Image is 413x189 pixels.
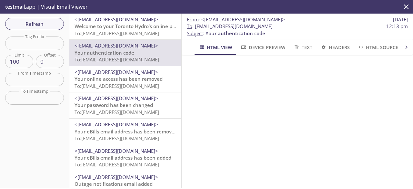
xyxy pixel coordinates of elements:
span: To: [EMAIL_ADDRESS][DOMAIN_NAME] [75,56,159,63]
span: Your online access has been removed [75,76,163,82]
span: Your eBills email address has been removed [75,128,177,135]
span: Subject [187,30,203,37]
span: To: [EMAIL_ADDRESS][DOMAIN_NAME] [75,109,159,115]
span: Headers [320,43,349,51]
span: Welcome to your Toronto Hydro’s online portal [75,23,183,29]
div: <[EMAIL_ADDRESS][DOMAIN_NAME]>Your eBills email address has been addedTo:[EMAIL_ADDRESS][DOMAIN_N... [69,145,181,171]
div: <[EMAIL_ADDRESS][DOMAIN_NAME]>Your eBills email address has been removedTo:[EMAIL_ADDRESS][DOMAIN... [69,119,181,144]
span: testmail [5,3,25,10]
span: Outage notifications email added [75,181,153,187]
span: Device Preview [240,43,285,51]
span: Your password has been changed [75,102,153,108]
div: <[EMAIL_ADDRESS][DOMAIN_NAME]>Your password has been changedTo:[EMAIL_ADDRESS][DOMAIN_NAME] [69,92,181,118]
span: : [187,16,285,23]
span: 12:13 pm [386,23,408,30]
span: Your eBills email address has been added [75,154,171,161]
span: <[EMAIL_ADDRESS][DOMAIN_NAME]> [75,95,158,101]
div: <[EMAIL_ADDRESS][DOMAIN_NAME]>Your online access has been removedTo:[EMAIL_ADDRESS][DOMAIN_NAME] [69,66,181,92]
span: Your authentication code [206,30,265,37]
button: Refresh [5,18,64,30]
span: To: [EMAIL_ADDRESS][DOMAIN_NAME] [75,83,159,89]
span: Your authentication code [75,49,134,56]
span: <[EMAIL_ADDRESS][DOMAIN_NAME]> [75,69,158,75]
div: <[EMAIL_ADDRESS][DOMAIN_NAME]>Your authentication codeTo:[EMAIL_ADDRESS][DOMAIN_NAME] [69,40,181,66]
span: Refresh [10,20,59,28]
span: To: [EMAIL_ADDRESS][DOMAIN_NAME] [75,30,159,37]
span: Text [293,43,312,51]
span: To [187,23,192,29]
span: <[EMAIL_ADDRESS][DOMAIN_NAME]> [201,16,285,23]
span: <[EMAIL_ADDRESS][DOMAIN_NAME]> [75,148,158,154]
span: [DATE] [393,16,408,23]
div: <[EMAIL_ADDRESS][DOMAIN_NAME]>Welcome to your Toronto Hydro’s online portalTo:[EMAIL_ADDRESS][DOM... [69,14,181,39]
span: <[EMAIL_ADDRESS][DOMAIN_NAME]> [75,121,158,128]
span: To: [EMAIL_ADDRESS][DOMAIN_NAME] [75,161,159,168]
span: HTML Source [358,43,398,51]
span: : [EMAIL_ADDRESS][DOMAIN_NAME] [187,23,273,30]
span: <[EMAIL_ADDRESS][DOMAIN_NAME]> [75,16,158,23]
span: From [187,16,199,23]
span: <[EMAIL_ADDRESS][DOMAIN_NAME]> [75,42,158,49]
p: : [187,23,408,37]
span: <[EMAIL_ADDRESS][DOMAIN_NAME]> [75,174,158,180]
span: To: [EMAIL_ADDRESS][DOMAIN_NAME] [75,135,159,142]
span: HTML View [198,43,232,51]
